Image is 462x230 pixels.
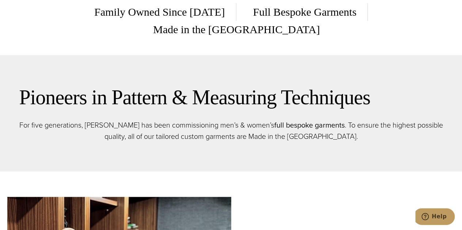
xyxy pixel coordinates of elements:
[142,21,320,39] span: Made in the [GEOGRAPHIC_DATA]
[94,3,236,21] span: Family Owned Since [DATE]
[19,120,443,142] p: For five generations, [PERSON_NAME] has been commissioning men’s & women’s . To ensure the highes...
[242,3,368,21] span: Full Bespoke Garments
[274,120,345,130] a: full bespoke garments
[415,208,455,226] iframe: Opens a widget where you can chat to one of our agents
[19,84,443,110] h2: Pioneers in Pattern & Measuring Techniques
